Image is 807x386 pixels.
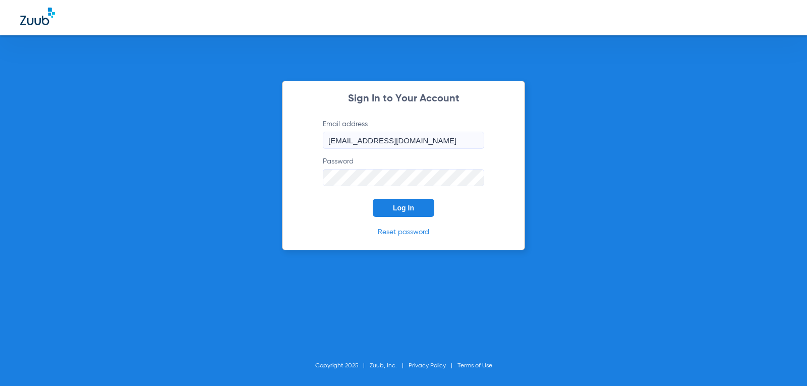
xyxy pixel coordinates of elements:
label: Email address [323,119,484,149]
a: Reset password [378,229,429,236]
span: Log In [393,204,414,212]
iframe: Chat Widget [757,338,807,386]
a: Privacy Policy [409,363,446,369]
h2: Sign In to Your Account [308,94,499,104]
a: Terms of Use [457,363,492,369]
img: Zuub Logo [20,8,55,25]
li: Copyright 2025 [315,361,370,371]
label: Password [323,156,484,186]
input: Email address [323,132,484,149]
li: Zuub, Inc. [370,361,409,371]
input: Password [323,169,484,186]
button: Log In [373,199,434,217]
